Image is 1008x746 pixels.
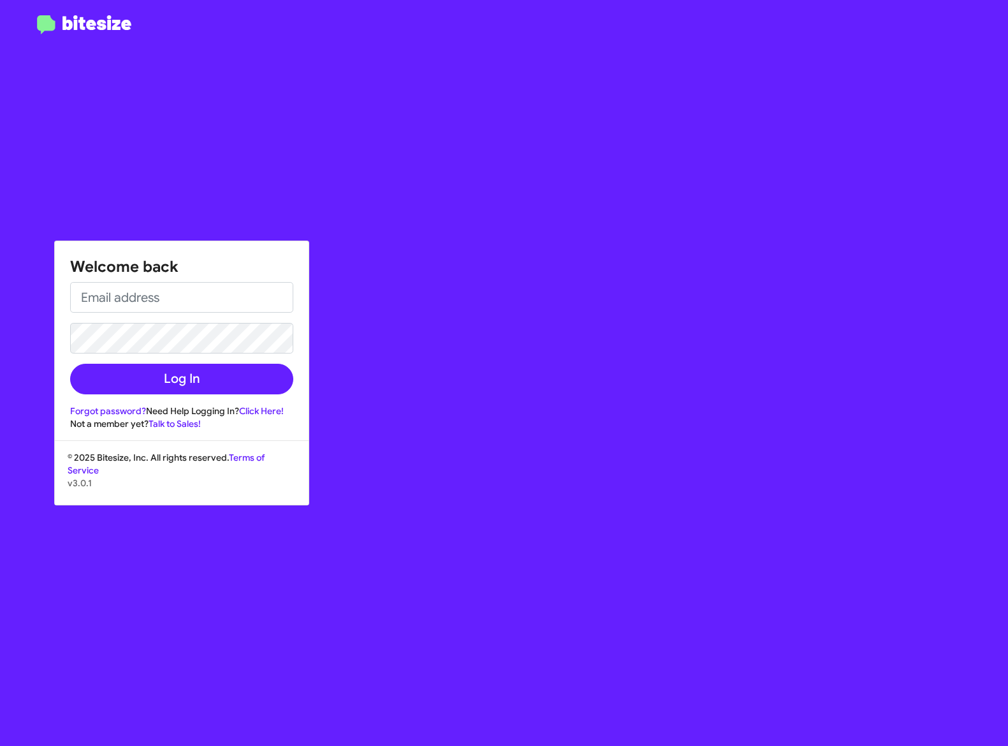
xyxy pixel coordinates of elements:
div: Not a member yet? [70,417,293,430]
a: Talk to Sales! [149,418,201,429]
a: Click Here! [239,405,284,417]
div: © 2025 Bitesize, Inc. All rights reserved. [55,451,309,505]
div: Need Help Logging In? [70,405,293,417]
p: v3.0.1 [68,477,296,489]
h1: Welcome back [70,257,293,277]
input: Email address [70,282,293,313]
button: Log In [70,364,293,394]
a: Forgot password? [70,405,146,417]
